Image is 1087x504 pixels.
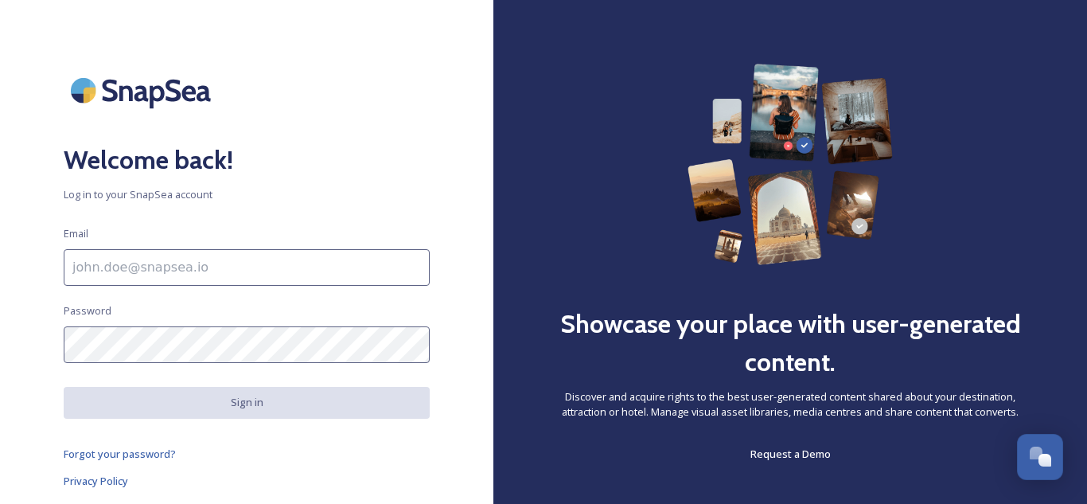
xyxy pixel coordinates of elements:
span: Password [64,303,111,318]
img: 63b42ca75bacad526042e722_Group%20154-p-800.png [688,64,893,265]
input: john.doe@snapsea.io [64,249,430,286]
span: Forgot your password? [64,447,176,461]
span: Discover and acquire rights to the best user-generated content shared about your destination, att... [557,389,1023,420]
span: Email [64,226,88,241]
a: Forgot your password? [64,444,430,463]
a: Request a Demo [750,444,831,463]
a: Privacy Policy [64,471,430,490]
h2: Welcome back! [64,141,430,179]
button: Sign in [64,387,430,418]
button: Open Chat [1017,434,1063,480]
span: Request a Demo [750,447,831,461]
span: Privacy Policy [64,474,128,488]
img: SnapSea Logo [64,64,223,117]
span: Log in to your SnapSea account [64,187,430,202]
h2: Showcase your place with user-generated content. [557,305,1023,381]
